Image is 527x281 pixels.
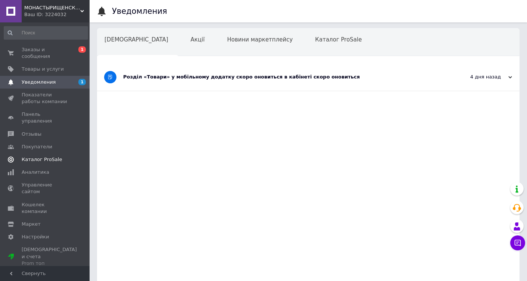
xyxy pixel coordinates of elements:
span: Маркет [22,221,41,228]
span: Кошелек компании [22,201,69,215]
h1: Уведомления [112,7,167,16]
span: Показатели работы компании [22,92,69,105]
span: Акції [191,36,205,43]
span: Панель управления [22,111,69,124]
span: Уведомления [22,79,56,86]
div: Prom топ [22,260,77,267]
div: Ваш ID: 3224032 [24,11,90,18]
span: 1 [78,46,86,53]
span: Отзывы [22,131,41,138]
span: Новини маркетплейсу [227,36,293,43]
span: Каталог ProSale [315,36,362,43]
span: [DEMOGRAPHIC_DATA] [105,36,168,43]
div: Розділ «Товари» у мобільному додатку скоро оновиться в кабінеті скоро оновиться [123,74,437,80]
div: 4 дня назад [437,74,512,80]
span: Управление сайтом [22,182,69,195]
span: Настройки [22,234,49,240]
span: Заказы и сообщения [22,46,69,60]
span: Товары и услуги [22,66,64,72]
span: Каталог ProSale [22,156,62,163]
span: МОНАСТЫРИЩЕНСКИЙ ЗАВОД КОТЕЛЬНОГО ОБОРУДОВАНИЯ [24,4,80,11]
span: Покупатели [22,143,52,150]
input: Поиск [4,26,88,40]
span: 1 [78,79,86,85]
span: [DEMOGRAPHIC_DATA] и счета [22,246,77,267]
button: Чат с покупателем [510,235,525,250]
span: Аналитика [22,169,49,176]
